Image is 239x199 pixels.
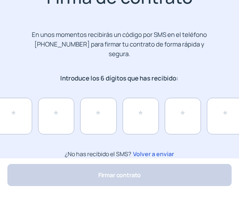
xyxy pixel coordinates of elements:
p: Introduce los 6 dígitos que has recibido: [31,73,208,83]
span: Firmar contrato [98,171,141,179]
p: En unos momentos recibirás un código por SMS en el teléfono [PHONE_NUMBER] para firmar tu contrat... [31,30,208,59]
span: Volver a enviar [131,149,174,159]
p: ¿No has recibido el SMS? [65,149,174,159]
button: Firmar contrato [7,164,232,186]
